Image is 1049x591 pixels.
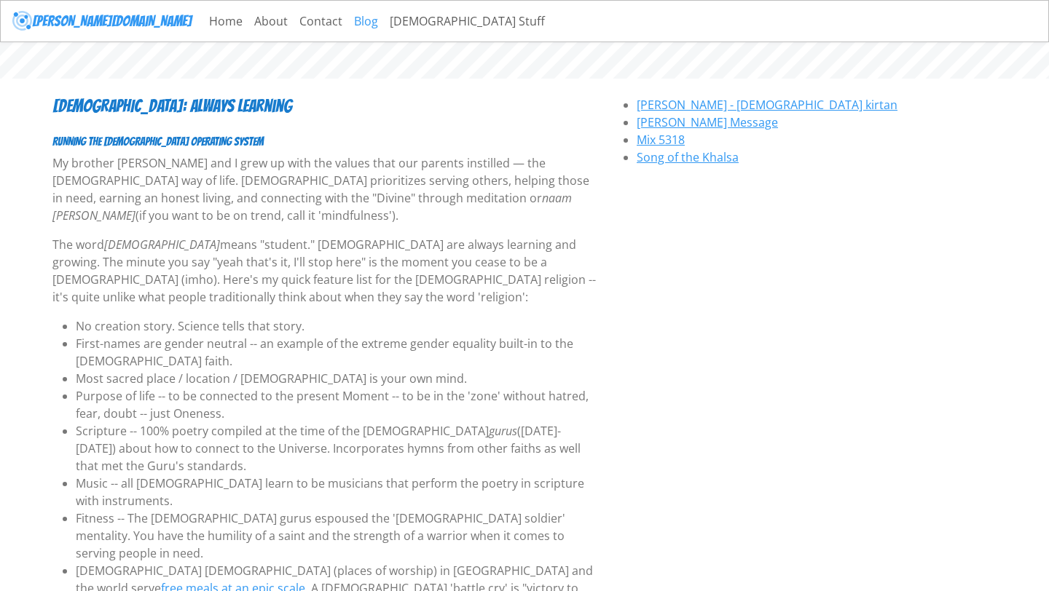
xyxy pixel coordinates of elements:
p: My brother [PERSON_NAME] and I grew up with the values that our parents instilled — the [DEMOGRAP... [52,154,596,224]
li: Purpose of life -- to be connected to the present Moment -- to be in the 'zone' without hatred, f... [76,387,596,422]
li: No creation story. Science tells that story. [76,317,596,335]
h6: RUNNING THE [DEMOGRAPHIC_DATA] OPERATING SYSTEM [52,135,596,148]
li: Most sacred place / location / [DEMOGRAPHIC_DATA] is your own mind. [76,370,596,387]
a: Blog [348,7,384,36]
li: Scripture -- 100% poetry compiled at the time of the [DEMOGRAPHIC_DATA] ([DATE]-[DATE]) about how... [76,422,596,475]
a: [PERSON_NAME] - [DEMOGRAPHIC_DATA] kirtan [637,97,897,113]
li: First-names are gender neutral -- an example of the extreme gender equality built-in to the [DEMO... [76,335,596,370]
h4: [DEMOGRAPHIC_DATA]: Always Learning [52,96,596,117]
li: Music -- all [DEMOGRAPHIC_DATA] learn to be musicians that perform the poetry in scripture with i... [76,475,596,509]
a: [DEMOGRAPHIC_DATA] Stuff [384,7,551,36]
a: [PERSON_NAME][DOMAIN_NAME] [12,7,192,36]
i: gurus [489,423,517,439]
i: naam [PERSON_NAME] [52,190,572,223]
p: The word means "student." [DEMOGRAPHIC_DATA] are always learning and growing. The minute you say ... [52,236,596,306]
a: Contact [294,7,348,36]
a: Song of the Khalsa [637,149,739,165]
li: Fitness -- The [DEMOGRAPHIC_DATA] gurus espoused the '[DEMOGRAPHIC_DATA] soldier' mentality. You ... [76,509,596,562]
a: Home [203,7,248,36]
i: [DEMOGRAPHIC_DATA] [104,237,220,253]
a: [PERSON_NAME] Message [637,114,778,130]
a: Mix 5318 [637,132,685,148]
a: About [248,7,294,36]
